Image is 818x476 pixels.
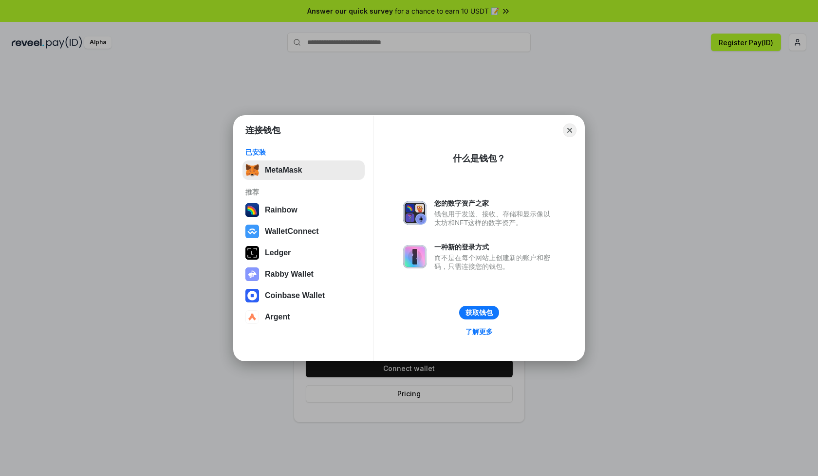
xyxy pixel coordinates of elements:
[265,166,302,175] div: MetaMask
[459,306,499,319] button: 获取钱包
[265,270,314,279] div: Rabby Wallet
[465,308,493,317] div: 获取钱包
[465,327,493,336] div: 了解更多
[245,267,259,281] img: svg+xml,%3Csvg%20xmlns%3D%22http%3A%2F%2Fwww.w3.org%2F2000%2Fsvg%22%20fill%3D%22none%22%20viewBox...
[265,313,290,321] div: Argent
[245,124,280,136] h1: 连接钱包
[242,200,365,220] button: Rainbow
[245,188,362,196] div: 推荐
[242,286,365,305] button: Coinbase Wallet
[403,201,427,225] img: svg+xml,%3Csvg%20xmlns%3D%22http%3A%2F%2Fwww.w3.org%2F2000%2Fsvg%22%20fill%3D%22none%22%20viewBox...
[242,243,365,263] button: Ledger
[453,153,505,164] div: 什么是钱包？
[245,225,259,238] img: svg+xml,%3Csvg%20width%3D%2228%22%20height%3D%2228%22%20viewBox%3D%220%200%2028%2028%22%20fill%3D...
[434,199,555,208] div: 您的数字资产之家
[245,246,259,260] img: svg+xml,%3Csvg%20xmlns%3D%22http%3A%2F%2Fwww.w3.org%2F2000%2Fsvg%22%20width%3D%2228%22%20height%3...
[434,210,555,227] div: 钱包用于发送、接收、存储和显示像以太坊和NFT这样的数字资产。
[403,245,427,268] img: svg+xml,%3Csvg%20xmlns%3D%22http%3A%2F%2Fwww.w3.org%2F2000%2Fsvg%22%20fill%3D%22none%22%20viewBox...
[434,243,555,251] div: 一种新的登录方式
[242,264,365,284] button: Rabby Wallet
[265,248,291,257] div: Ledger
[434,253,555,271] div: 而不是在每个网站上创建新的账户和密码，只需连接您的钱包。
[245,203,259,217] img: svg+xml,%3Csvg%20width%3D%22120%22%20height%3D%22120%22%20viewBox%3D%220%200%20120%20120%22%20fil...
[245,289,259,302] img: svg+xml,%3Csvg%20width%3D%2228%22%20height%3D%2228%22%20viewBox%3D%220%200%2028%2028%22%20fill%3D...
[460,325,499,338] a: 了解更多
[245,310,259,324] img: svg+xml,%3Csvg%20width%3D%2228%22%20height%3D%2228%22%20viewBox%3D%220%200%2028%2028%22%20fill%3D...
[245,148,362,157] div: 已安装
[563,123,576,137] button: Close
[265,206,297,214] div: Rainbow
[265,227,319,236] div: WalletConnect
[242,307,365,327] button: Argent
[265,291,325,300] div: Coinbase Wallet
[242,222,365,241] button: WalletConnect
[245,163,259,177] img: svg+xml,%3Csvg%20fill%3D%22none%22%20height%3D%2233%22%20viewBox%3D%220%200%2035%2033%22%20width%...
[242,160,365,180] button: MetaMask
